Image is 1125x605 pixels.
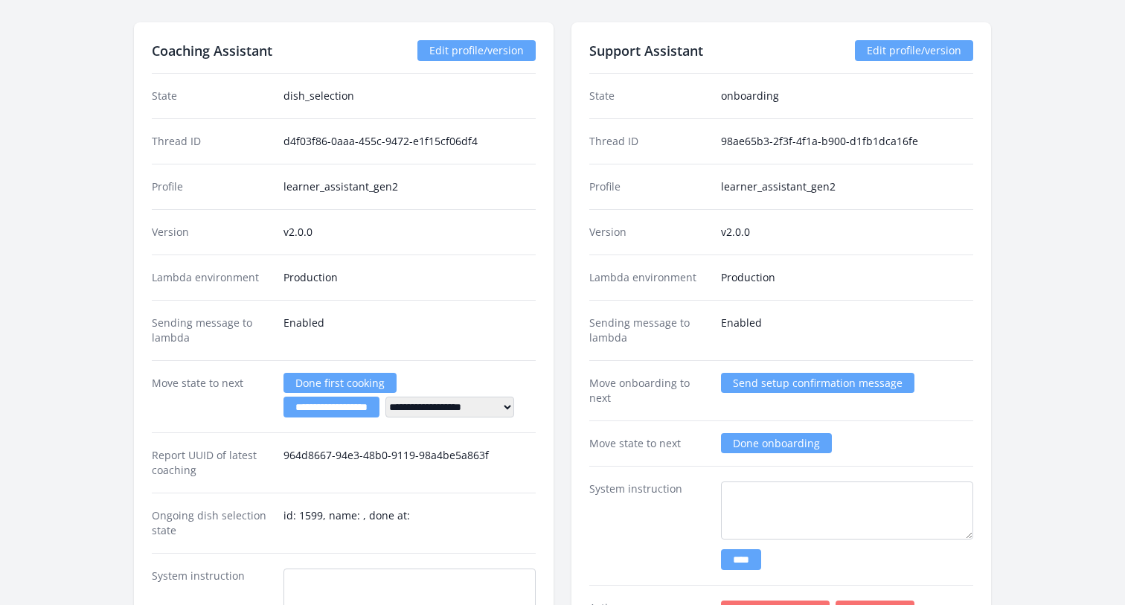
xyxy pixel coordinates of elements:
[152,89,272,103] dt: State
[283,316,536,345] dd: Enabled
[721,433,832,453] a: Done onboarding
[152,225,272,240] dt: Version
[283,89,536,103] dd: dish_selection
[589,179,709,194] dt: Profile
[589,481,709,570] dt: System instruction
[721,225,973,240] dd: v2.0.0
[152,134,272,149] dt: Thread ID
[283,225,536,240] dd: v2.0.0
[152,316,272,345] dt: Sending message to lambda
[283,134,536,149] dd: d4f03f86-0aaa-455c-9472-e1f15cf06df4
[283,448,536,478] dd: 964d8667-94e3-48b0-9119-98a4be5a863f
[152,448,272,478] dt: Report UUID of latest coaching
[721,373,914,393] a: Send setup confirmation message
[417,40,536,61] a: Edit profile/version
[589,436,709,451] dt: Move state to next
[855,40,973,61] a: Edit profile/version
[283,270,536,285] dd: Production
[589,89,709,103] dt: State
[721,270,973,285] dd: Production
[283,373,397,393] a: Done first cooking
[589,40,703,61] h2: Support Assistant
[152,270,272,285] dt: Lambda environment
[589,225,709,240] dt: Version
[589,134,709,149] dt: Thread ID
[283,508,536,538] dd: id: 1599, name: , done at:
[152,179,272,194] dt: Profile
[589,316,709,345] dt: Sending message to lambda
[152,376,272,417] dt: Move state to next
[152,40,272,61] h2: Coaching Assistant
[721,179,973,194] dd: learner_assistant_gen2
[721,316,973,345] dd: Enabled
[589,376,709,406] dt: Move onboarding to next
[283,179,536,194] dd: learner_assistant_gen2
[152,508,272,538] dt: Ongoing dish selection state
[589,270,709,285] dt: Lambda environment
[721,134,973,149] dd: 98ae65b3-2f3f-4f1a-b900-d1fb1dca16fe
[721,89,973,103] dd: onboarding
